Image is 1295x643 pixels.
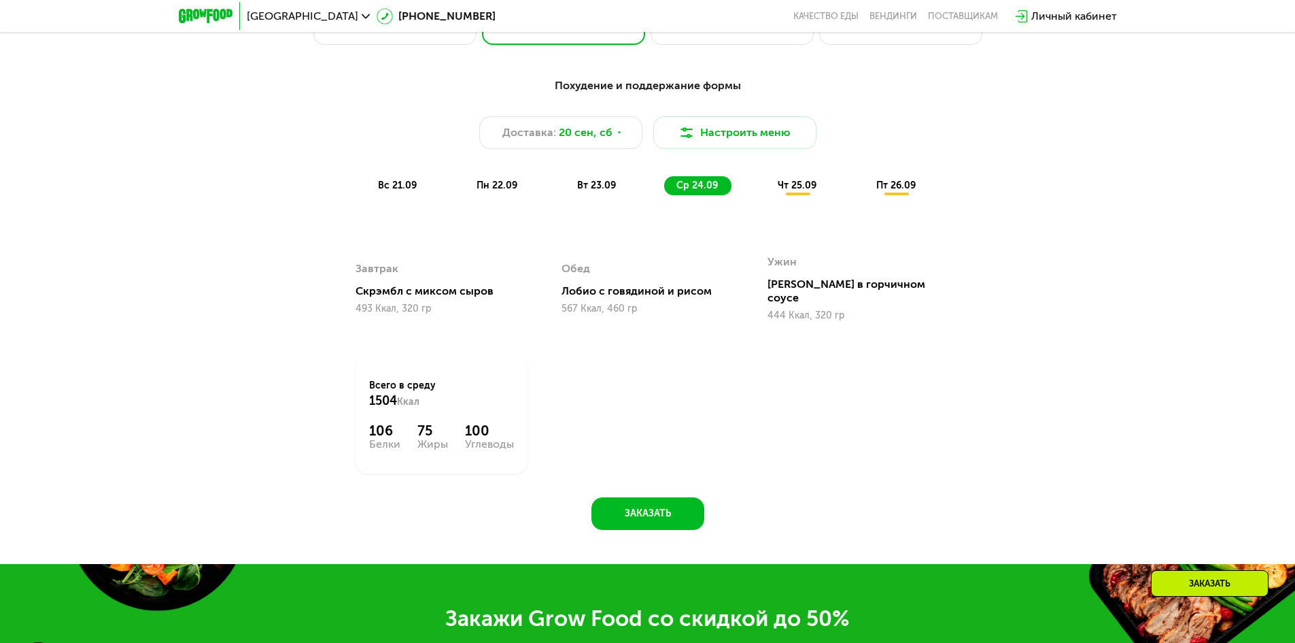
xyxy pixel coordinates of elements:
div: 106 [369,540,400,557]
div: Белки [369,557,400,567]
div: [PERSON_NAME] в горчичном соусе [767,395,950,423]
div: Скрэмбл с миксом сыров [356,402,538,416]
span: 20 сен, сб [559,125,612,141]
div: 567 Ккал, 460 гр [562,421,733,432]
div: Заказать [1151,570,1268,597]
span: Доставка: [502,125,556,141]
button: Настроить меню [653,116,816,149]
a: Вендинги [869,11,917,22]
div: Углеводы [465,557,514,567]
div: Похудение и поддержание формы [245,78,1050,95]
div: 444 Ккал, 320 гр [767,428,939,439]
span: 1504 [369,511,397,526]
div: Ужин [767,369,797,390]
div: Завтрак [356,376,398,397]
span: вт 23.09 [577,180,616,191]
span: пт 26.09 [876,180,916,191]
div: 493 Ккал, 320 гр [356,421,528,432]
div: Личный кабинет [1031,8,1117,24]
span: Ккал [397,514,419,525]
div: 100 [465,540,514,557]
a: [PHONE_NUMBER] [377,8,496,24]
span: [GEOGRAPHIC_DATA] [247,11,358,22]
span: вс 21.09 [378,180,417,191]
div: Всего в среду [369,497,514,527]
a: Качество еды [793,11,859,22]
div: поставщикам [928,11,998,22]
div: Обед [562,376,590,397]
span: ср 24.09 [676,180,718,191]
div: Лобио с говядиной и рисом [562,402,744,416]
span: чт 25.09 [778,180,816,191]
div: 75 [417,540,448,557]
div: Жиры [417,557,448,567]
span: пн 22.09 [477,180,517,191]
